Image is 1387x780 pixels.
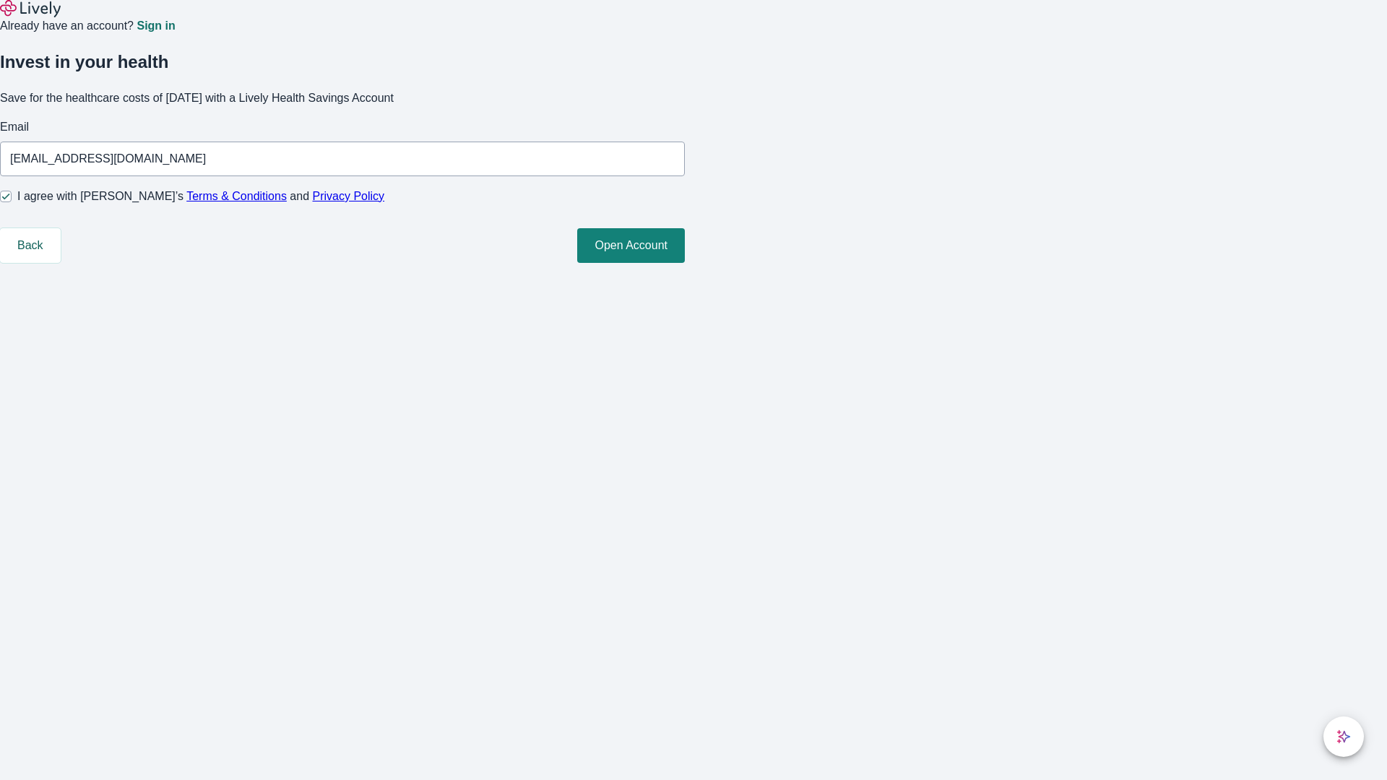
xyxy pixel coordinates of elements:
button: chat [1323,716,1364,757]
span: I agree with [PERSON_NAME]’s and [17,188,384,205]
button: Open Account [577,228,685,263]
a: Terms & Conditions [186,190,287,202]
a: Sign in [137,20,175,32]
svg: Lively AI Assistant [1336,729,1351,744]
a: Privacy Policy [313,190,385,202]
